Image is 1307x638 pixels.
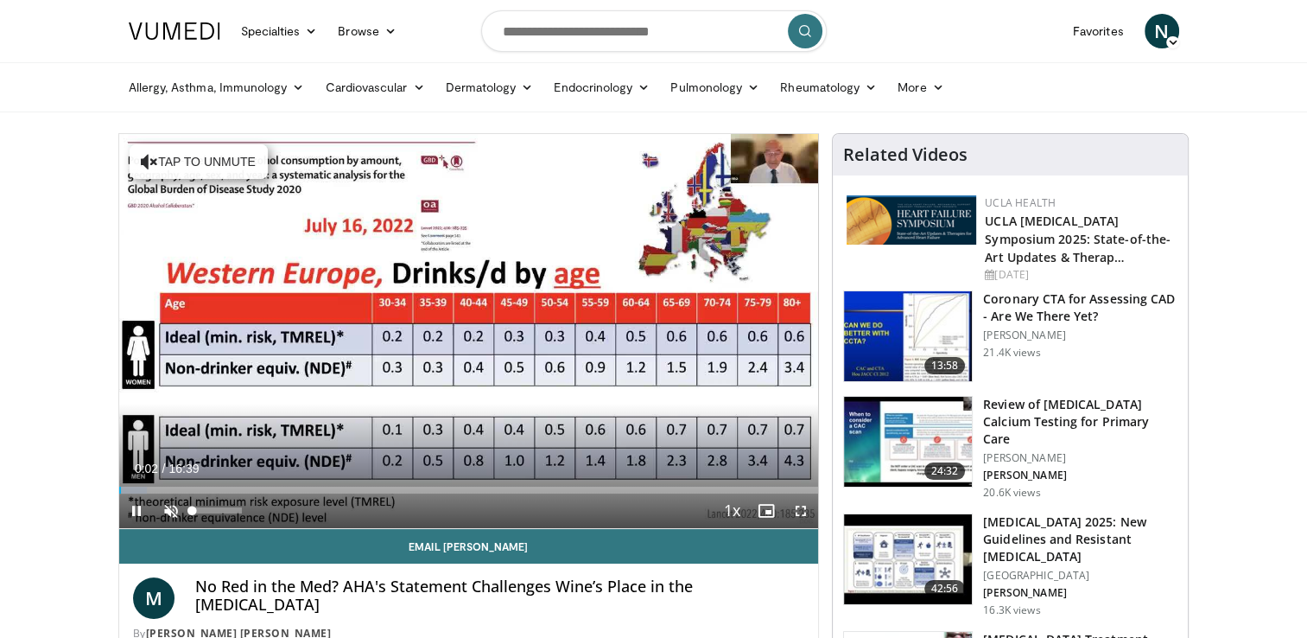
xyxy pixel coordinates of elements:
a: N [1145,14,1179,48]
img: 280bcb39-0f4e-42eb-9c44-b41b9262a277.150x105_q85_crop-smart_upscale.jpg [844,514,972,604]
img: 34b2b9a4-89e5-4b8c-b553-8a638b61a706.150x105_q85_crop-smart_upscale.jpg [844,291,972,381]
button: Fullscreen [784,494,818,528]
a: 42:56 [MEDICAL_DATA] 2025: New Guidelines and Resistant [MEDICAL_DATA] [GEOGRAPHIC_DATA] [PERSON_... [843,514,1177,617]
button: Playback Rate [714,494,749,528]
h4: No Red in the Med? AHA's Statement Challenges Wine’s Place in the [MEDICAL_DATA] [195,577,805,615]
img: f4af32e0-a3f3-4dd9-8ed6-e543ca885e6d.150x105_q85_crop-smart_upscale.jpg [844,397,972,487]
span: 42:56 [924,580,966,597]
h3: Review of [MEDICAL_DATA] Calcium Testing for Primary Care [983,396,1177,448]
p: 16.3K views [983,603,1040,617]
p: [PERSON_NAME] [983,451,1177,465]
a: Email [PERSON_NAME] [119,529,819,564]
button: Enable picture-in-picture mode [749,494,784,528]
a: Cardiovascular [314,70,435,105]
span: 0:02 [135,462,158,475]
a: Dermatology [435,70,544,105]
a: Allergy, Asthma, Immunology [118,70,315,105]
h4: Related Videos [843,144,968,165]
a: Pulmonology [660,70,770,105]
img: VuMedi Logo [129,22,220,40]
input: Search topics, interventions [481,10,827,52]
p: 21.4K views [983,346,1040,360]
p: [PERSON_NAME] [983,329,1177,342]
p: 20.6K views [983,486,1040,500]
a: M [133,577,174,619]
h3: [MEDICAL_DATA] 2025: New Guidelines and Resistant [MEDICAL_DATA] [983,514,1177,565]
div: [DATE] [985,267,1174,283]
span: 16:39 [168,462,199,475]
a: Browse [327,14,407,48]
a: Specialties [231,14,328,48]
p: [GEOGRAPHIC_DATA] [983,569,1177,583]
button: Pause [119,494,154,528]
a: UCLA Health [985,195,1056,210]
a: Rheumatology [770,70,887,105]
span: / [162,462,166,475]
a: UCLA [MEDICAL_DATA] Symposium 2025: State-of-the-Art Updates & Therap… [985,213,1171,265]
button: Tap to unmute [130,144,268,179]
h3: Coronary CTA for Assessing CAD - Are We There Yet? [983,290,1177,325]
a: 13:58 Coronary CTA for Assessing CAD - Are We There Yet? [PERSON_NAME] 21.4K views [843,290,1177,382]
button: Unmute [154,494,188,528]
a: 24:32 Review of [MEDICAL_DATA] Calcium Testing for Primary Care [PERSON_NAME] [PERSON_NAME] 20.6K... [843,396,1177,500]
span: 13:58 [924,357,966,374]
p: [PERSON_NAME] [983,586,1177,600]
span: 24:32 [924,463,966,480]
a: Endocrinology [543,70,660,105]
div: Progress Bar [119,487,819,494]
a: More [887,70,954,105]
video-js: Video Player [119,134,819,529]
img: 0682476d-9aca-4ba2-9755-3b180e8401f5.png.150x105_q85_autocrop_double_scale_upscale_version-0.2.png [847,195,976,245]
p: [PERSON_NAME] [983,469,1177,482]
div: Volume Level [193,507,242,514]
a: Favorites [1063,14,1134,48]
